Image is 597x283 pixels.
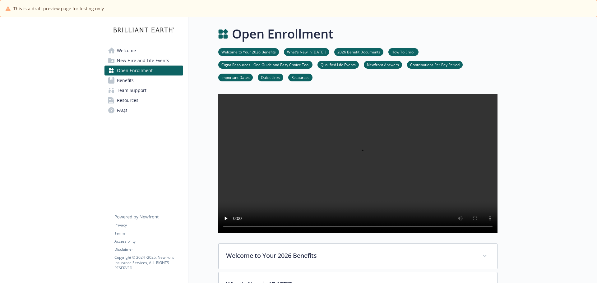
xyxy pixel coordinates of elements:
[104,46,183,56] a: Welcome
[388,49,419,55] a: How To Enroll
[114,239,183,244] a: Accessibility
[117,85,146,95] span: Team Support
[288,74,312,80] a: Resources
[117,56,169,66] span: New Hire and Life Events
[114,231,183,236] a: Terms
[258,74,283,80] a: Quick Links
[104,85,183,95] a: Team Support
[104,95,183,105] a: Resources
[334,49,383,55] a: 2026 Benefit Documents
[219,244,497,269] div: Welcome to Your 2026 Benefits
[218,49,279,55] a: Welcome to Your 2026 Benefits
[407,62,463,67] a: Contributions Per Pay Period
[114,255,183,271] p: Copyright © 2024 - 2025 , Newfront Insurance Services, ALL RIGHTS RESERVED
[104,66,183,75] a: Open Enrollment
[117,95,138,105] span: Resources
[104,56,183,66] a: New Hire and Life Events
[226,251,475,260] p: Welcome to Your 2026 Benefits
[114,222,183,228] a: Privacy
[218,74,253,80] a: Important Dates
[232,25,333,43] h1: Open Enrollment
[114,247,183,252] a: Disclaimer
[218,62,312,67] a: Cigna Resources - One Guide and Easy Choice Tool
[317,62,359,67] a: Qualified Life Events
[104,75,183,85] a: Benefits
[117,46,136,56] span: Welcome
[104,105,183,115] a: FAQs
[117,66,153,75] span: Open Enrollment
[364,62,402,67] a: Newfront Answers
[284,49,329,55] a: What's New in [DATE]?
[117,75,134,85] span: Benefits
[13,5,104,12] span: This is a draft preview page for testing only
[117,105,127,115] span: FAQs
